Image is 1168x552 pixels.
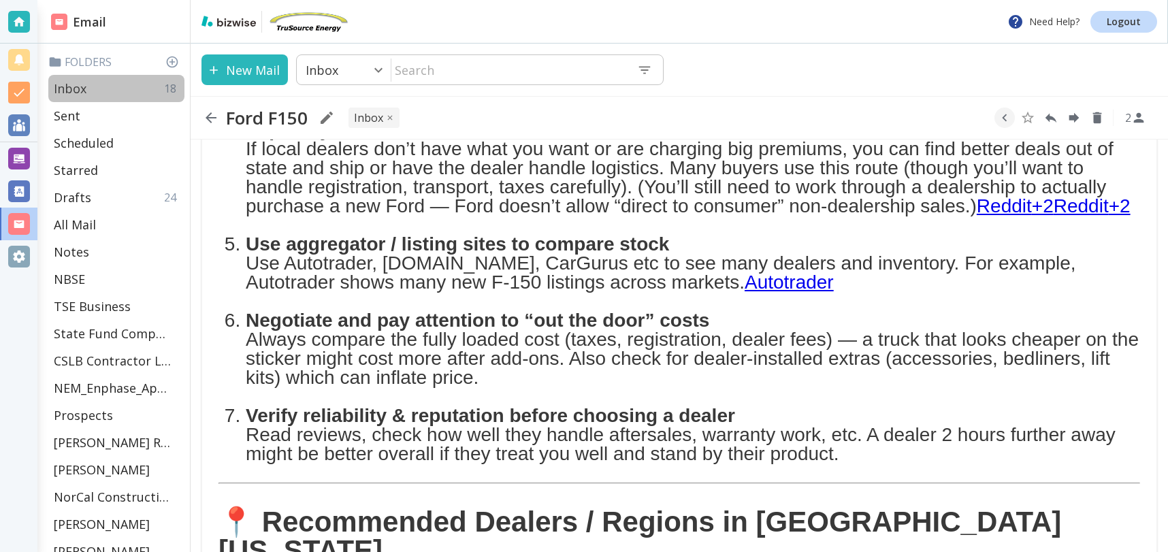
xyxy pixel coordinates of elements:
[48,102,184,129] div: Sent
[48,265,184,293] div: NBSE
[48,510,184,538] div: [PERSON_NAME]
[51,14,67,30] img: DashboardSidebarEmail.svg
[354,110,383,125] p: INBOX
[48,374,184,402] div: NEM_Enphase_Applications
[54,108,80,124] p: Sent
[54,325,171,342] p: State Fund Compensation
[1090,11,1157,33] a: Logout
[201,54,288,85] button: New Mail
[54,244,89,260] p: Notes
[54,353,171,369] p: CSLB Contractor License
[48,402,184,429] div: Prospects
[1119,101,1152,134] button: See Participants
[48,238,184,265] div: Notes
[48,157,184,184] div: Starred
[1087,108,1107,128] button: Delete
[48,456,184,483] div: [PERSON_NAME]
[1064,108,1084,128] button: Forward
[306,62,338,78] p: Inbox
[54,135,114,151] p: Scheduled
[48,75,184,102] div: Inbox18
[48,429,184,456] div: [PERSON_NAME] Residence
[48,184,184,211] div: Drafts24
[54,271,85,287] p: NBSE
[1125,110,1131,125] p: 2
[54,189,91,206] p: Drafts
[54,461,150,478] p: [PERSON_NAME]
[51,13,106,31] h2: Email
[54,80,86,97] p: Inbox
[54,298,131,314] p: TSE Business
[48,211,184,238] div: All Mail
[164,190,182,205] p: 24
[48,293,184,320] div: TSE Business
[54,434,171,451] p: [PERSON_NAME] Residence
[54,216,96,233] p: All Mail
[54,407,113,423] p: Prospects
[201,16,256,27] img: bizwise
[164,81,182,96] p: 18
[54,489,171,505] p: NorCal Construction
[48,129,184,157] div: Scheduled
[48,320,184,347] div: State Fund Compensation
[1107,17,1141,27] p: Logout
[54,516,150,532] p: [PERSON_NAME]
[267,11,349,33] img: TruSource Energy, Inc.
[48,347,184,374] div: CSLB Contractor License
[54,380,171,396] p: NEM_Enphase_Applications
[54,162,98,178] p: Starred
[48,483,184,510] div: NorCal Construction
[391,56,626,84] input: Search
[1007,14,1080,30] p: Need Help?
[48,54,184,69] p: Folders
[1041,108,1061,128] button: Reply
[226,107,308,129] h2: Ford F150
